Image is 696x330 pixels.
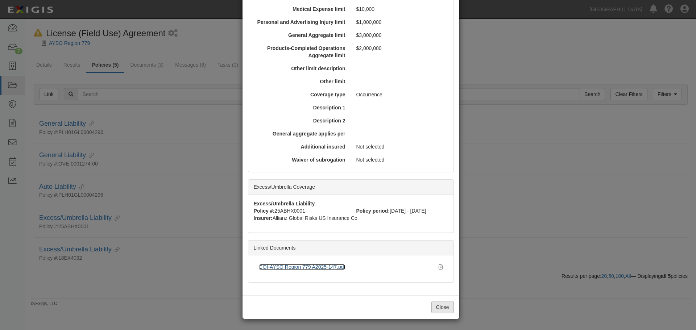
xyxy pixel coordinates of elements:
div: Not selected [351,143,451,150]
div: Personal and Advertising Injury limit [251,18,351,26]
div: Allianz Global Risks US Insurance Co [248,214,453,222]
strong: Excess/Umbrella Liability [254,201,315,206]
div: Occurrence [351,91,451,98]
div: General Aggregate limit [251,32,351,39]
div: $3,000,000 [351,32,451,39]
div: 25ABHX0001 [248,207,351,214]
div: Products-Completed Operations Aggregate limit [251,45,351,59]
div: Not selected [351,156,451,163]
div: COI-AYSO Region 779 A2025-147.pdf [259,263,433,271]
div: $1,000,000 [351,18,451,26]
div: Waiver of subrogation [251,156,351,163]
div: [DATE] - [DATE] [351,207,453,214]
div: Other limit description [251,65,351,72]
div: Description 2 [251,117,351,124]
div: Linked Documents [248,241,453,255]
div: Description 1 [251,104,351,111]
button: Close [431,301,454,313]
div: $2,000,000 [351,45,451,52]
div: Coverage type [251,91,351,98]
a: COI-AYSO Region 779 A2025-147.pdf [259,264,345,270]
div: Other limit [251,78,351,85]
div: Additional insured [251,143,351,150]
div: General aggregate applies per [251,130,351,137]
strong: Policy #: [254,208,275,214]
strong: Policy period: [356,208,390,214]
div: Excess/Umbrella Coverage [248,180,453,195]
strong: Insurer: [254,215,273,221]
